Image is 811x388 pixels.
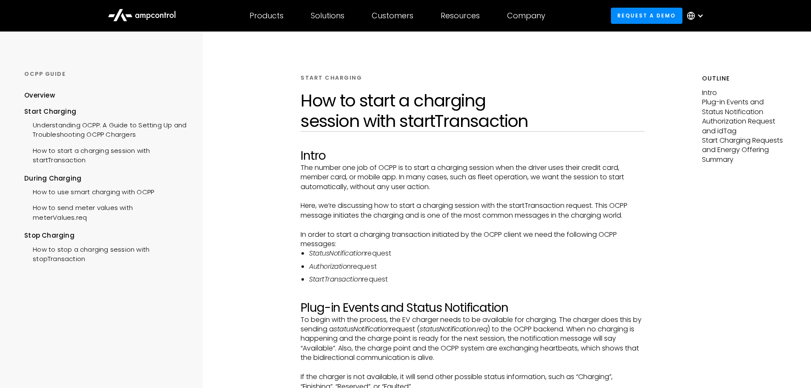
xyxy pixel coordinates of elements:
div: Stop Charging [24,231,186,240]
em: StatusNotification [309,248,365,258]
p: Intro [702,88,787,98]
a: Overview [24,91,55,106]
div: Customers [372,11,413,20]
div: Start Charging [24,107,186,116]
em: Authorization [309,262,351,271]
h5: Outline [702,74,787,83]
div: Company [507,11,545,20]
a: How to stop a charging session with stopTransaction [24,241,186,266]
p: Here, we’re discussing how to start a charging session with the startTransaction request. This OC... [301,201,645,220]
li: request [309,249,645,258]
li: request [309,275,645,284]
p: Summary [702,155,787,164]
a: Understanding OCPP: A Guide to Setting Up and Troubleshooting OCPP Chargers [24,116,186,142]
p: ‍ [301,220,645,230]
a: Request a demo [611,8,682,23]
em: statusNotification.req [420,324,487,334]
p: Plug-in Events and Status Notification [702,98,787,117]
p: To begin with the process, the EV charger needs to be available for charging. The charger does th... [301,315,645,363]
div: Solutions [311,11,344,20]
div: Products [249,11,284,20]
li: request [309,262,645,271]
div: During Charging [24,174,186,183]
p: The number one job of OCPP is to start a charging session when the driver uses their credit card,... [301,163,645,192]
em: StartTransaction [309,274,362,284]
div: Resources [441,11,480,20]
a: How to start a charging session with startTransaction [24,142,186,167]
p: ‍ [301,192,645,201]
p: ‍ [301,291,645,301]
h2: Intro [301,149,645,163]
a: How to use smart charging with OCPP [24,183,154,199]
em: statusNotification [334,324,390,334]
p: ‍ [301,363,645,372]
a: How to send meter values with meterValues.req [24,199,186,224]
p: Start Charging Requests and Energy Offering [702,136,787,155]
div: OCPP GUIDE [24,70,186,78]
p: In order to start a charging transaction initiated by the OCPP client we need the following OCPP ... [301,230,645,249]
h2: Plug-in Events and Status Notification [301,301,645,315]
h1: How to start a charging session with startTransaction [301,90,645,131]
p: Authorization Request and idTag [702,117,787,136]
div: Overview [24,91,55,100]
div: START CHARGING [301,74,362,82]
